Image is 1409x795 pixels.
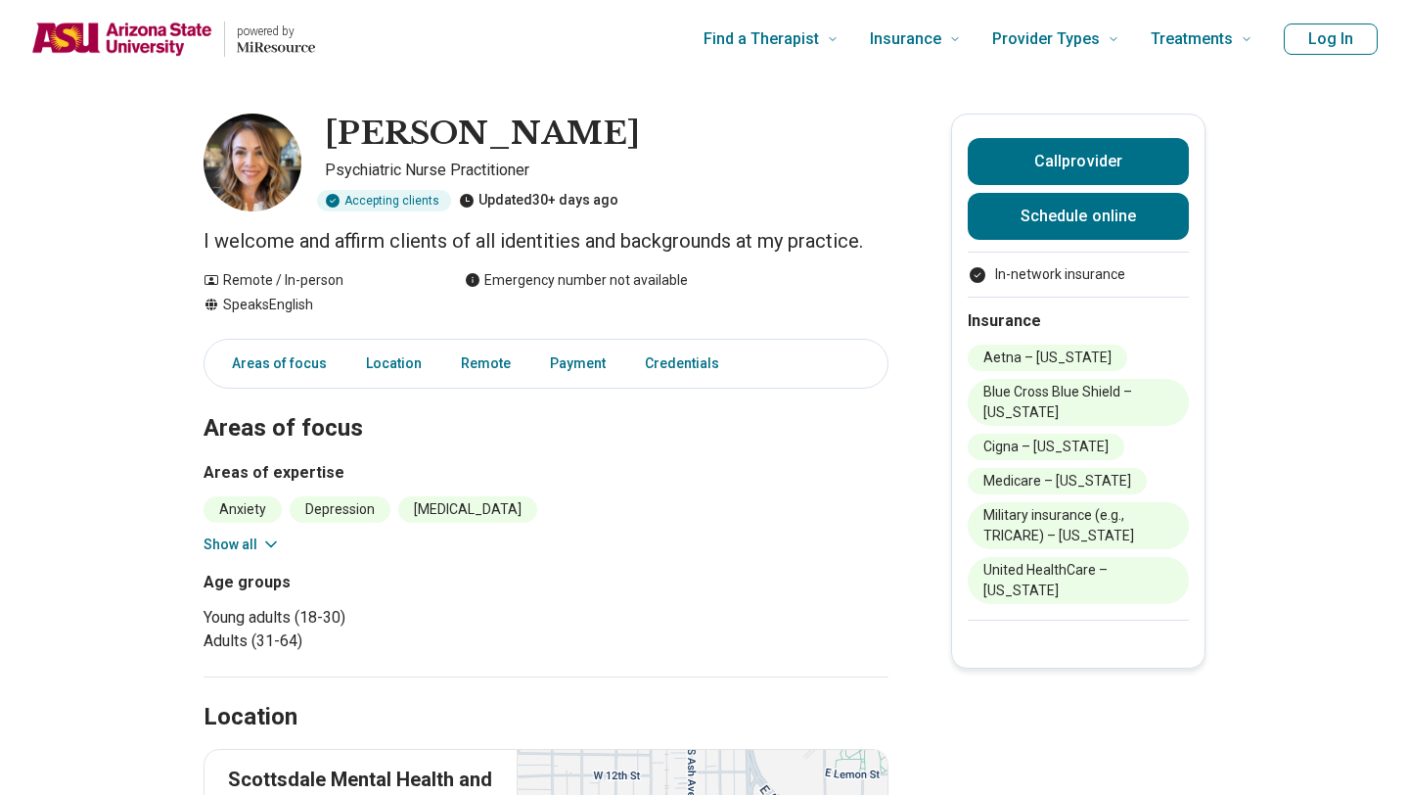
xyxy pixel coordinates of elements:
[1284,23,1378,55] button: Log In
[968,468,1147,494] li: Medicare – [US_STATE]
[704,25,819,53] span: Find a Therapist
[968,309,1189,333] h2: Insurance
[870,25,941,53] span: Insurance
[204,365,888,445] h2: Areas of focus
[204,270,426,291] div: Remote / In-person
[968,264,1189,285] li: In-network insurance
[204,227,888,255] p: I welcome and affirm clients of all identities and backgrounds at my practice.
[204,606,538,630] li: Young adults (18-30)
[325,114,640,155] h1: [PERSON_NAME]
[204,114,301,211] img: Vanessa Plumley, Psychiatric Nurse Practitioner
[204,461,888,485] h3: Areas of expertise
[968,345,1127,371] li: Aetna – [US_STATE]
[992,25,1100,53] span: Provider Types
[968,502,1189,549] li: Military insurance (e.g., TRICARE) – [US_STATE]
[459,190,618,211] div: Updated 30+ days ago
[204,571,538,594] h3: Age groups
[204,496,282,523] li: Anxiety
[204,295,426,315] div: Speaks English
[354,344,433,384] a: Location
[968,138,1189,185] button: Callprovider
[968,434,1124,460] li: Cigna – [US_STATE]
[204,630,538,653] li: Adults (31-64)
[398,496,537,523] li: [MEDICAL_DATA]
[204,701,297,734] h2: Location
[317,190,451,211] div: Accepting clients
[208,344,339,384] a: Areas of focus
[465,270,688,291] div: Emergency number not available
[1151,25,1233,53] span: Treatments
[290,496,390,523] li: Depression
[31,8,315,70] a: Home page
[538,344,617,384] a: Payment
[633,344,743,384] a: Credentials
[325,159,888,182] p: Psychiatric Nurse Practitioner
[968,557,1189,604] li: United HealthCare – [US_STATE]
[237,23,315,39] p: powered by
[204,535,281,555] button: Show all
[968,193,1189,240] a: Schedule online
[449,344,523,384] a: Remote
[968,379,1189,426] li: Blue Cross Blue Shield – [US_STATE]
[968,264,1189,285] ul: Payment options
